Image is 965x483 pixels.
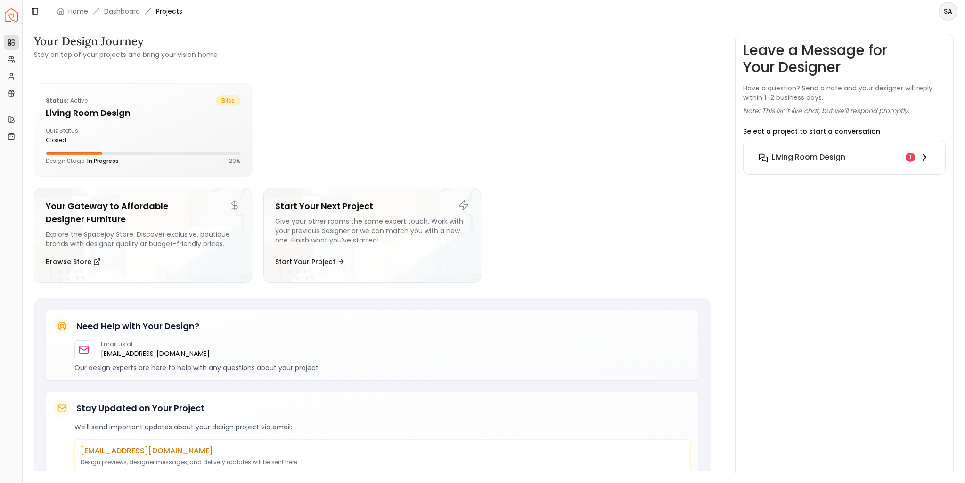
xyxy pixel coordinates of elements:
[34,188,252,283] a: Your Gateway to Affordable Designer FurnitureExplore the Spacejoy Store. Discover exclusive, bout...
[76,320,199,333] h5: Need Help with Your Design?
[46,97,69,105] b: Status:
[216,95,240,106] span: bliss
[76,402,204,415] h5: Stay Updated on Your Project
[46,106,240,120] h5: Living Room design
[906,153,915,162] div: 1
[46,95,88,106] p: active
[57,7,182,16] nav: breadcrumb
[229,157,240,165] p: 29 %
[34,34,218,49] h3: Your Design Journey
[263,188,482,283] a: Start Your Next ProjectGive your other rooms the same expert touch. Work with your previous desig...
[275,217,470,249] div: Give your other rooms the same expert touch. Work with your previous designer or we can match you...
[87,157,119,165] span: In Progress
[46,157,119,165] p: Design Stage:
[743,106,909,115] p: Note: This isn’t live chat, but we’ll respond promptly.
[46,137,139,144] div: closed
[74,363,691,372] p: Our design experts are here to help with any questions about your project.
[743,42,946,76] h3: Leave a Message for Your Designer
[743,127,880,136] p: Select a project to start a conversation
[156,7,182,16] span: Projects
[751,148,938,167] button: Living Room design1
[275,252,345,271] button: Start Your Project
[101,348,210,359] a: [EMAIL_ADDRESS][DOMAIN_NAME]
[46,252,101,271] button: Browse Store
[81,459,685,466] p: Design previews, designer messages, and delivery updates will be sent here
[772,152,845,163] h6: Living Room design
[743,83,946,102] p: Have a question? Send a note and your designer will reply within 1–2 business days.
[46,200,240,226] h5: Your Gateway to Affordable Designer Furniture
[46,127,139,144] div: Quiz Status:
[939,2,957,21] button: SA
[940,3,957,20] span: SA
[46,230,240,249] div: Explore the Spacejoy Store. Discover exclusive, boutique brands with designer quality at budget-f...
[104,7,140,16] a: Dashboard
[81,445,685,457] p: [EMAIL_ADDRESS][DOMAIN_NAME]
[68,7,88,16] a: Home
[5,8,18,22] a: Spacejoy
[34,50,218,59] small: Stay on top of your projects and bring your vision home
[74,422,691,432] p: We'll send important updates about your design project via email:
[101,340,210,348] p: Email us at
[275,200,470,213] h5: Start Your Next Project
[5,8,18,22] img: Spacejoy Logo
